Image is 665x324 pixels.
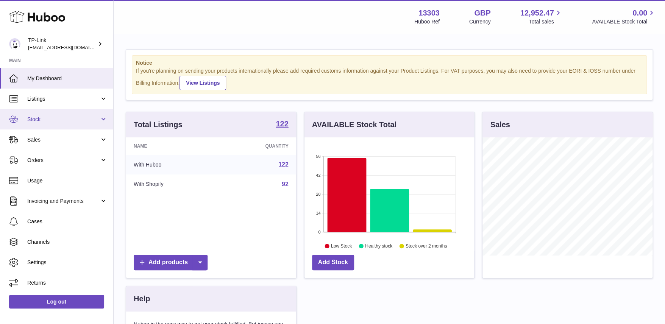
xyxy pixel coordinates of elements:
[316,211,320,215] text: 14
[134,255,208,270] a: Add products
[316,173,320,178] text: 42
[28,44,111,50] span: [EMAIL_ADDRESS][DOMAIN_NAME]
[474,8,490,18] strong: GBP
[27,75,108,82] span: My Dashboard
[27,259,108,266] span: Settings
[9,295,104,308] a: Log out
[134,294,150,304] h3: Help
[406,243,447,249] text: Stock over 2 months
[136,67,643,90] div: If you're planning on sending your products internationally please add required customs informati...
[126,174,218,194] td: With Shopify
[9,38,20,50] img: gaby.chen@tp-link.com
[490,120,510,130] h3: Sales
[592,18,656,25] span: AVAILABLE Stock Total
[316,154,320,159] text: 56
[520,8,562,25] a: 12,952.47 Total sales
[136,59,643,67] strong: Notice
[27,218,108,225] span: Cases
[276,120,288,128] strong: 122
[126,137,218,155] th: Name
[27,136,100,143] span: Sales
[180,76,226,90] a: View Listings
[27,198,100,205] span: Invoicing and Payments
[469,18,491,25] div: Currency
[529,18,562,25] span: Total sales
[27,279,108,287] span: Returns
[27,177,108,184] span: Usage
[218,137,296,155] th: Quantity
[331,243,352,249] text: Low Stock
[520,8,554,18] span: 12,952.47
[276,120,288,129] a: 122
[27,95,100,103] span: Listings
[134,120,183,130] h3: Total Listings
[28,37,96,51] div: TP-Link
[27,157,100,164] span: Orders
[27,238,108,246] span: Channels
[414,18,440,25] div: Huboo Ref
[316,192,320,196] text: 28
[282,181,289,187] a: 92
[365,243,393,249] text: Healthy stock
[592,8,656,25] a: 0.00 AVAILABLE Stock Total
[318,230,320,234] text: 0
[312,255,354,270] a: Add Stock
[632,8,647,18] span: 0.00
[27,116,100,123] span: Stock
[126,155,218,174] td: With Huboo
[418,8,440,18] strong: 13303
[278,161,289,168] a: 122
[312,120,397,130] h3: AVAILABLE Stock Total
